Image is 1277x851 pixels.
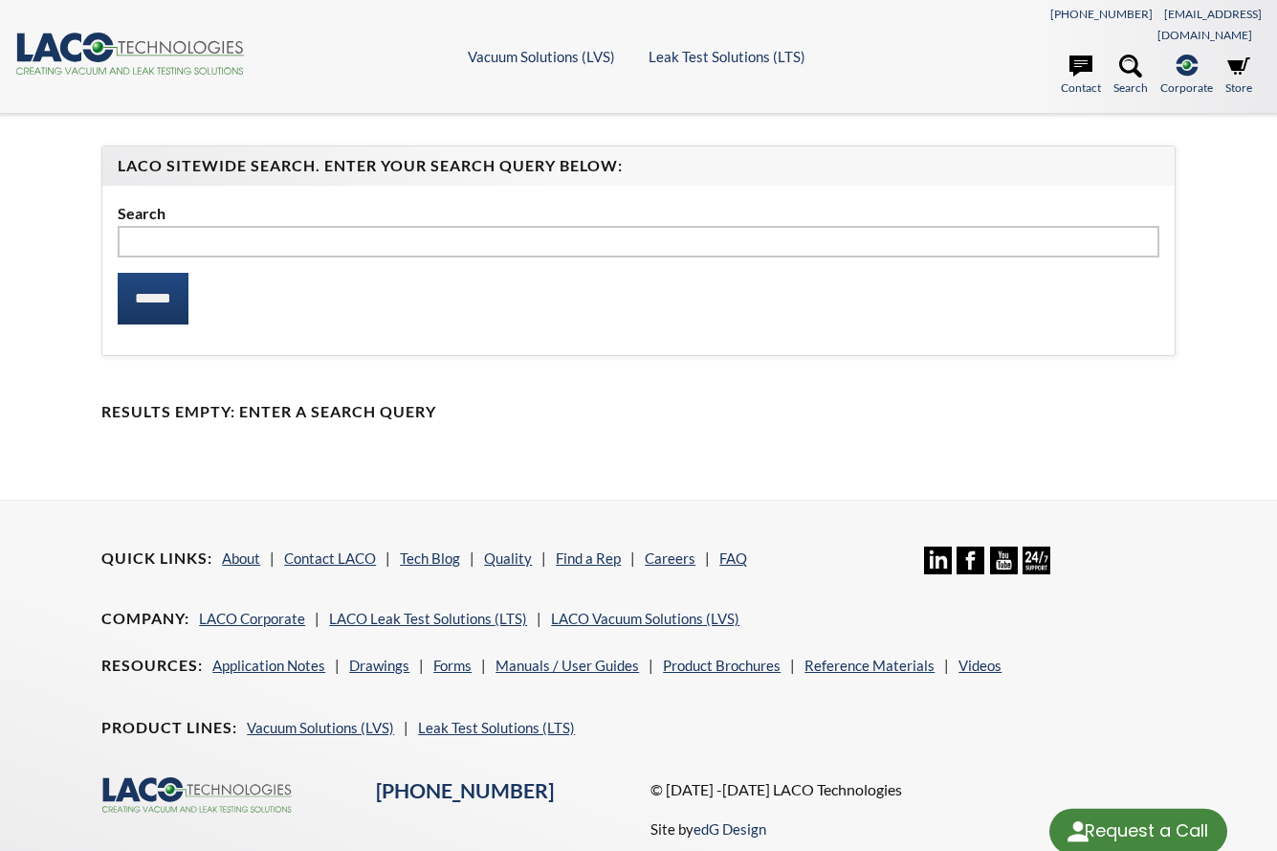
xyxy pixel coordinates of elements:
[212,657,325,674] a: Application Notes
[222,549,260,567] a: About
[495,657,639,674] a: Manuals / User Guides
[468,48,615,65] a: Vacuum Solutions (LVS)
[551,610,739,627] a: LACO Vacuum Solutions (LVS)
[118,201,1159,226] label: Search
[101,609,189,629] h4: Company
[484,549,532,567] a: Quality
[101,718,237,738] h4: Product Lines
[1225,55,1252,97] a: Store
[1023,560,1050,577] a: 24/7 Support
[118,156,1159,176] h4: LACO Sitewide Search. Enter your Search Query Below:
[199,610,305,627] a: LACO Corporate
[101,402,1176,422] h4: Results Empty: Enter a Search Query
[1061,55,1101,97] a: Contact
[1113,55,1148,97] a: Search
[376,778,554,803] a: [PHONE_NUMBER]
[101,656,203,676] h4: Resources
[649,48,805,65] a: Leak Test Solutions (LTS)
[1023,547,1050,574] img: 24/7 Support Icon
[958,657,1002,674] a: Videos
[349,657,409,674] a: Drawings
[663,657,781,674] a: Product Brochures
[400,549,460,567] a: Tech Blog
[650,817,766,840] p: Site by
[1050,7,1153,21] a: [PHONE_NUMBER]
[284,549,376,567] a: Contact LACO
[433,657,472,674] a: Forms
[719,549,747,567] a: FAQ
[645,549,695,567] a: Careers
[804,657,935,674] a: Reference Materials
[101,549,212,569] h4: Quick Links
[1063,817,1093,847] img: round button
[247,719,394,736] a: Vacuum Solutions (LVS)
[1160,78,1213,97] span: Corporate
[556,549,621,567] a: Find a Rep
[694,820,766,838] a: edG Design
[418,719,575,736] a: Leak Test Solutions (LTS)
[329,610,527,627] a: LACO Leak Test Solutions (LTS)
[1157,7,1262,42] a: [EMAIL_ADDRESS][DOMAIN_NAME]
[650,777,1176,802] p: © [DATE] -[DATE] LACO Technologies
